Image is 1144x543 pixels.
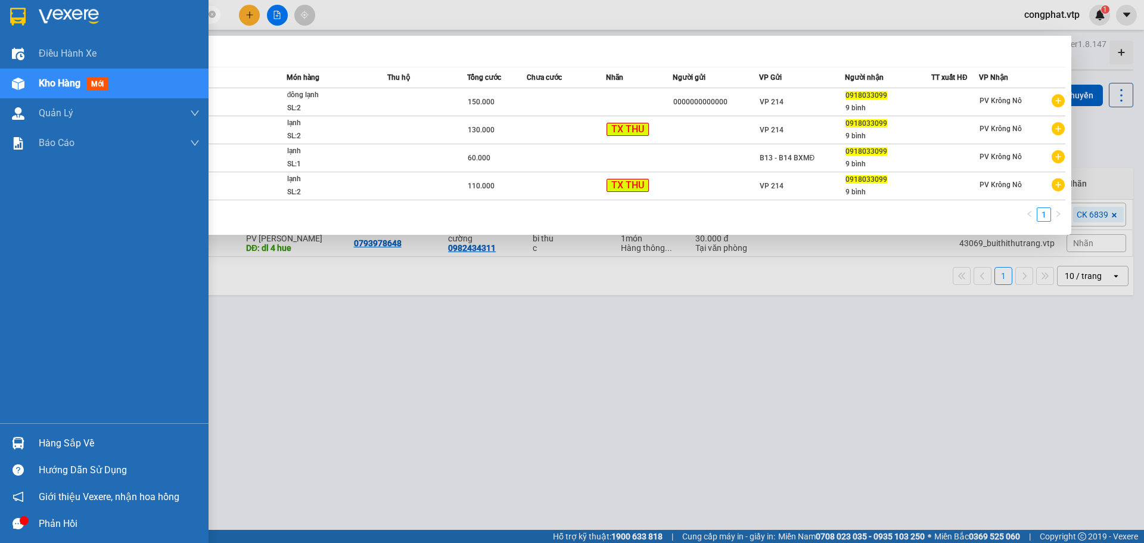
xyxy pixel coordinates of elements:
[845,147,887,156] span: 0918033099
[12,27,27,57] img: logo
[287,117,377,130] div: lạnh
[1037,207,1051,222] li: 1
[1052,122,1065,135] span: plus-circle
[980,153,1022,161] span: PV Krông Nô
[209,11,216,18] span: close-circle
[39,135,74,150] span: Báo cáo
[287,186,377,199] div: SL: 2
[845,130,931,142] div: 9 bình
[39,46,97,61] span: Điều hành xe
[39,435,200,452] div: Hàng sắp về
[1037,208,1050,221] a: 1
[1022,207,1037,222] button: left
[1051,207,1065,222] button: right
[190,108,200,118] span: down
[760,98,784,106] span: VP 214
[673,73,705,82] span: Người gửi
[980,181,1022,189] span: PV Krông Nô
[287,173,377,186] div: lạnh
[190,138,200,148] span: down
[468,126,495,134] span: 130.000
[1052,94,1065,107] span: plus-circle
[1052,178,1065,191] span: plus-circle
[91,83,110,100] span: Nơi nhận:
[845,186,931,198] div: 9 bình
[931,73,968,82] span: TT xuất HĐ
[287,73,319,82] span: Món hàng
[41,72,138,80] strong: BIÊN NHẬN GỬI HÀNG HOÁ
[86,77,108,91] span: mới
[1051,207,1065,222] li: Next Page
[12,48,24,60] img: warehouse-icon
[287,145,377,158] div: lạnh
[13,491,24,502] span: notification
[845,73,884,82] span: Người nhận
[31,19,97,64] strong: CÔNG TY TNHH [GEOGRAPHIC_DATA] 214 QL13 - P.26 - Q.BÌNH THẠNH - TP HCM 1900888606
[607,179,649,193] span: TX THU
[13,518,24,529] span: message
[845,158,931,170] div: 9 bình
[845,175,887,184] span: 0918033099
[39,461,200,479] div: Hướng dẫn sử dụng
[527,73,562,82] span: Chưa cước
[209,10,216,21] span: close-circle
[39,515,200,533] div: Phản hồi
[979,73,1008,82] span: VP Nhận
[606,73,623,82] span: Nhãn
[845,102,931,114] div: 9 bình
[468,182,495,190] span: 110.000
[845,119,887,128] span: 0918033099
[607,123,649,136] span: TX THU
[12,83,24,100] span: Nơi gửi:
[468,154,490,162] span: 60.000
[760,182,784,190] span: VP 214
[287,102,377,115] div: SL: 2
[1026,210,1033,218] span: left
[12,77,24,90] img: warehouse-icon
[120,83,166,97] span: PV [PERSON_NAME]
[12,137,24,150] img: solution-icon
[39,106,73,120] span: Quản Lý
[1052,150,1065,163] span: plus-circle
[287,158,377,171] div: SL: 1
[845,91,887,100] span: 0918033099
[980,97,1022,105] span: PV Krông Nô
[387,73,410,82] span: Thu hộ
[116,45,168,54] span: 21410250792
[12,107,24,120] img: warehouse-icon
[39,489,179,504] span: Giới thiệu Vexere, nhận hoa hồng
[468,98,495,106] span: 150.000
[113,54,168,63] span: 08:09:29 [DATE]
[39,77,80,89] span: Kho hàng
[467,73,501,82] span: Tổng cước
[760,154,815,162] span: B13 - B14 BXMĐ
[287,130,377,143] div: SL: 2
[287,89,377,102] div: đông lạnh
[980,125,1022,133] span: PV Krông Nô
[759,73,782,82] span: VP Gửi
[12,437,24,449] img: warehouse-icon
[10,8,26,26] img: logo-vxr
[13,464,24,476] span: question-circle
[760,126,784,134] span: VP 214
[1055,210,1062,218] span: right
[673,96,758,108] div: 0000000000000
[1022,207,1037,222] li: Previous Page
